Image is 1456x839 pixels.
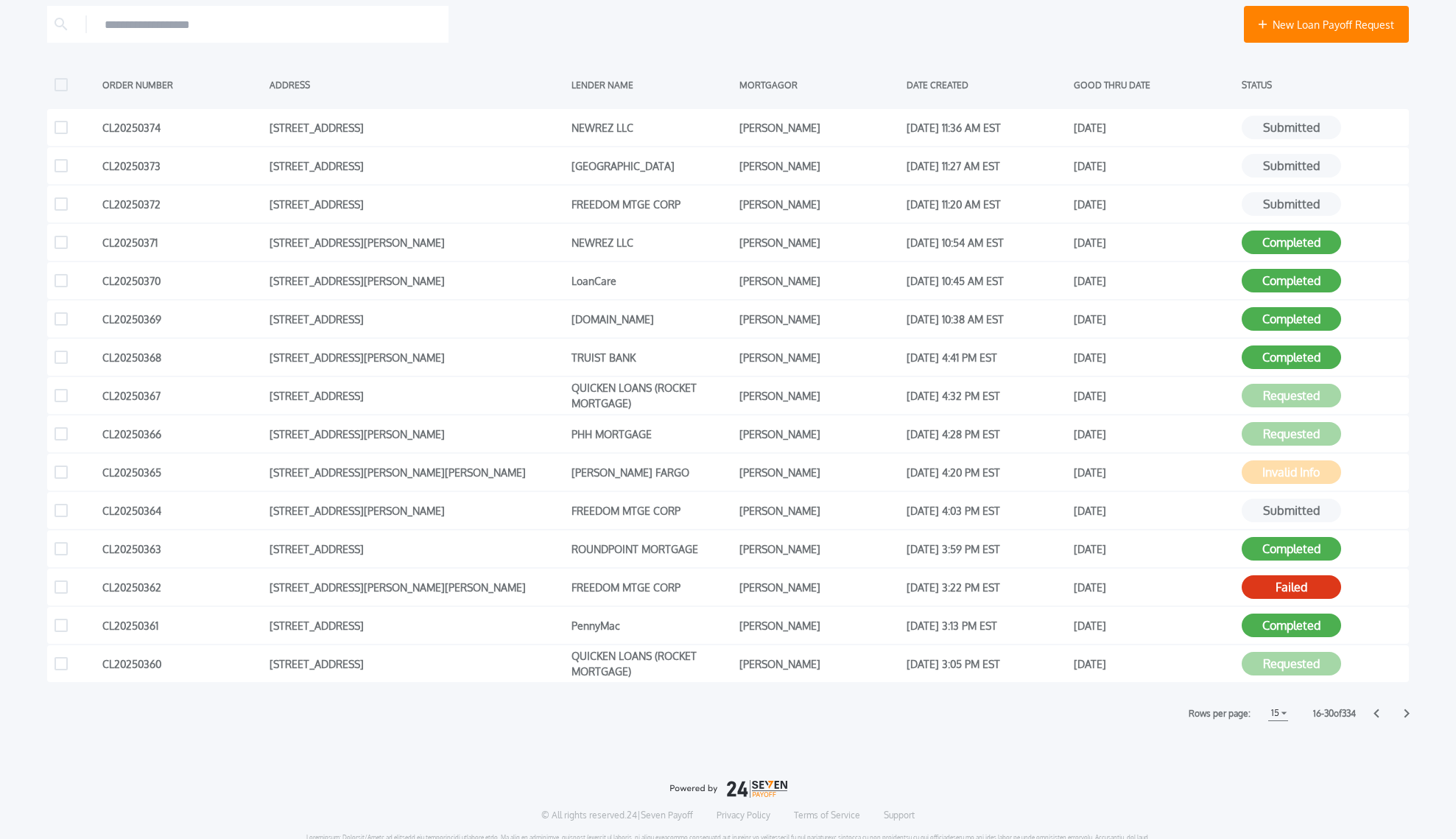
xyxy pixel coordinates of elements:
div: [DATE] [1074,385,1234,407]
div: [DATE] [1074,499,1234,522]
div: STATUS [1242,74,1402,96]
div: PHH MORTGAGE [572,423,731,445]
div: FREEDOM MTGE CORP [572,193,731,215]
div: CL20250366 [102,423,262,445]
div: [STREET_ADDRESS][PERSON_NAME] [270,423,564,445]
div: CL20250369 [102,308,262,330]
p: © All rights reserved. 24|Seven Payoff [541,810,693,821]
button: Requested [1242,422,1341,446]
div: CL20250363 [102,538,262,560]
div: [PERSON_NAME] FARGO [572,461,731,483]
div: [PERSON_NAME] [739,308,899,330]
div: [STREET_ADDRESS] [270,653,564,675]
a: Terms of Service [794,810,860,821]
div: LENDER NAME [572,74,731,96]
div: [DATE] [1074,308,1234,330]
div: [DATE] [1074,270,1234,292]
div: CL20250367 [102,385,262,407]
div: [PERSON_NAME] [739,385,899,407]
div: FREEDOM MTGE CORP [572,576,731,598]
div: [PERSON_NAME] [739,193,899,215]
div: NEWREZ LLC [572,231,731,253]
div: CL20250372 [102,193,262,215]
div: [PERSON_NAME] [739,461,899,483]
h1: 15 [1268,704,1282,722]
div: [DATE] [1074,576,1234,598]
div: [DATE] [1074,193,1234,215]
div: CL20250365 [102,461,262,483]
div: [DATE] 11:27 AM EST [907,155,1066,177]
div: CL20250364 [102,499,262,522]
button: Requested [1242,652,1341,675]
div: CL20250371 [102,231,262,253]
button: Failed [1242,575,1341,599]
button: Submitted [1242,192,1341,216]
div: QUICKEN LOANS (ROCKET MORTGAGE) [572,653,731,675]
div: [PERSON_NAME] [739,538,899,560]
div: QUICKEN LOANS (ROCKET MORTGAGE) [572,385,731,407]
div: [DATE] 4:28 PM EST [907,423,1066,445]
div: [DATE] [1074,346,1234,368]
button: Submitted [1242,116,1341,139]
a: Support [884,810,915,821]
div: [PERSON_NAME] [739,576,899,598]
div: [DATE] 10:38 AM EST [907,308,1066,330]
div: [PERSON_NAME] [739,653,899,675]
div: [DATE] 11:20 AM EST [907,193,1066,215]
div: CL20250361 [102,614,262,636]
a: Privacy Policy [717,810,770,821]
div: [PERSON_NAME] [739,423,899,445]
div: [DATE] [1074,461,1234,483]
div: [DATE] [1074,538,1234,560]
div: [DATE] 10:54 AM EST [907,231,1066,253]
button: Submitted [1242,154,1341,178]
div: [PERSON_NAME] [739,231,899,253]
div: [DATE] [1074,614,1234,636]
div: [PERSON_NAME] [739,116,899,138]
div: DATE CREATED [907,74,1066,96]
div: ORDER NUMBER [102,74,262,96]
div: [DATE] [1074,116,1234,138]
button: Requested [1242,384,1341,407]
div: [PERSON_NAME] [739,346,899,368]
div: [STREET_ADDRESS] [270,193,564,215]
div: [DATE] [1074,231,1234,253]
div: [STREET_ADDRESS] [270,155,564,177]
div: [STREET_ADDRESS] [270,538,564,560]
div: CL20250368 [102,346,262,368]
div: [STREET_ADDRESS] [270,116,564,138]
div: [PERSON_NAME] [739,614,899,636]
div: CL20250373 [102,155,262,177]
div: [GEOGRAPHIC_DATA] [572,155,731,177]
div: [PERSON_NAME] [739,155,899,177]
button: Completed [1242,614,1341,637]
div: PennyMac [572,614,731,636]
div: [DOMAIN_NAME] [572,308,731,330]
div: [STREET_ADDRESS][PERSON_NAME] [270,346,564,368]
label: 16 - 30 of 334 [1313,706,1356,721]
div: [DATE] 3:59 PM EST [907,538,1066,560]
div: [DATE] 3:05 PM EST [907,653,1066,675]
div: TRUIST BANK [572,346,731,368]
div: [DATE] 3:22 PM EST [907,576,1066,598]
div: [STREET_ADDRESS][PERSON_NAME] [270,231,564,253]
div: [STREET_ADDRESS][PERSON_NAME] [270,270,564,292]
div: [DATE] 4:32 PM EST [907,385,1066,407]
div: [DATE] 4:20 PM EST [907,461,1066,483]
div: [STREET_ADDRESS][PERSON_NAME][PERSON_NAME] [270,461,564,483]
div: CL20250370 [102,270,262,292]
div: ADDRESS [270,74,564,96]
button: Completed [1242,537,1341,561]
div: NEWREZ LLC [572,116,731,138]
button: New Loan Payoff Request [1244,6,1409,43]
div: [DATE] [1074,423,1234,445]
button: 15 [1268,706,1288,721]
div: ROUNDPOINT MORTGAGE [572,538,731,560]
span: New Loan Payoff Request [1273,17,1394,32]
div: [STREET_ADDRESS] [270,385,564,407]
button: Submitted [1242,499,1341,522]
div: [PERSON_NAME] [739,499,899,522]
img: logo [669,780,787,798]
div: CL20250360 [102,653,262,675]
div: [DATE] [1074,155,1234,177]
